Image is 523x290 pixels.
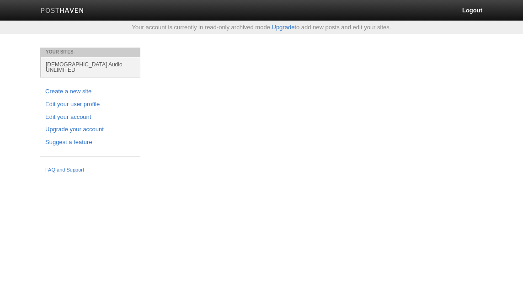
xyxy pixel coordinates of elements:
[45,166,135,174] a: FAQ and Support
[45,125,135,134] a: Upgrade your account
[272,24,295,31] a: Upgrade
[41,8,84,15] img: Posthaven-bar
[33,24,490,30] div: Your account is currently in read-only archived mode. to add new posts and edit your sites.
[45,87,135,97] a: Create a new site
[45,113,135,122] a: Edit your account
[45,100,135,109] a: Edit your user profile
[45,138,135,147] a: Suggest a feature
[41,57,140,77] a: [DEMOGRAPHIC_DATA] Audio UNLIMITED
[40,48,140,57] li: Your Sites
